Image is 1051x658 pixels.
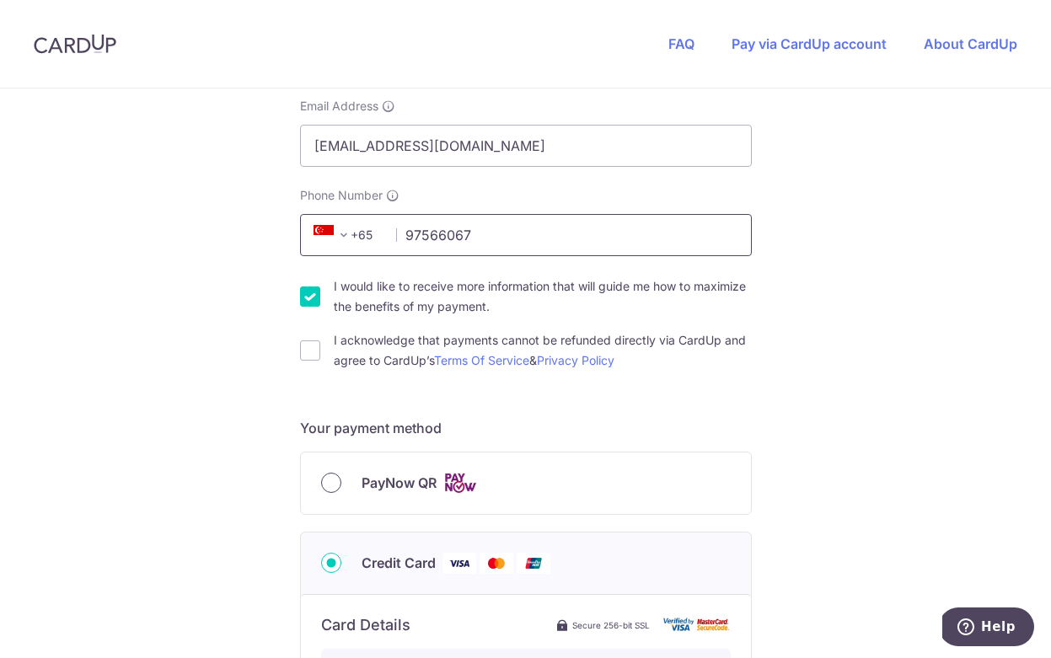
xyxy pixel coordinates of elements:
a: Privacy Policy [537,353,614,367]
a: Terms Of Service [434,353,529,367]
span: Phone Number [300,187,383,204]
img: Mastercard [480,553,513,574]
input: Email address [300,125,752,167]
img: Visa [442,553,476,574]
img: CardUp [34,34,116,54]
span: PayNow QR [362,473,437,493]
a: About CardUp [924,35,1017,52]
img: card secure [663,618,731,632]
h5: Your payment method [300,418,752,438]
iframe: Opens a widget where you can find more information [942,607,1034,650]
span: Email Address [300,98,378,115]
span: Secure 256-bit SSL [572,618,650,632]
a: FAQ [668,35,694,52]
label: I would like to receive more information that will guide me how to maximize the benefits of my pa... [334,276,752,317]
img: Union Pay [517,553,550,574]
h6: Card Details [321,615,410,635]
span: +65 [314,225,354,245]
img: Cards logo [443,473,477,494]
a: Pay via CardUp account [732,35,887,52]
span: Credit Card [362,553,436,573]
div: PayNow QR Cards logo [321,473,731,494]
label: I acknowledge that payments cannot be refunded directly via CardUp and agree to CardUp’s & [334,330,752,371]
div: Credit Card Visa Mastercard Union Pay [321,553,731,574]
span: +65 [308,225,384,245]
